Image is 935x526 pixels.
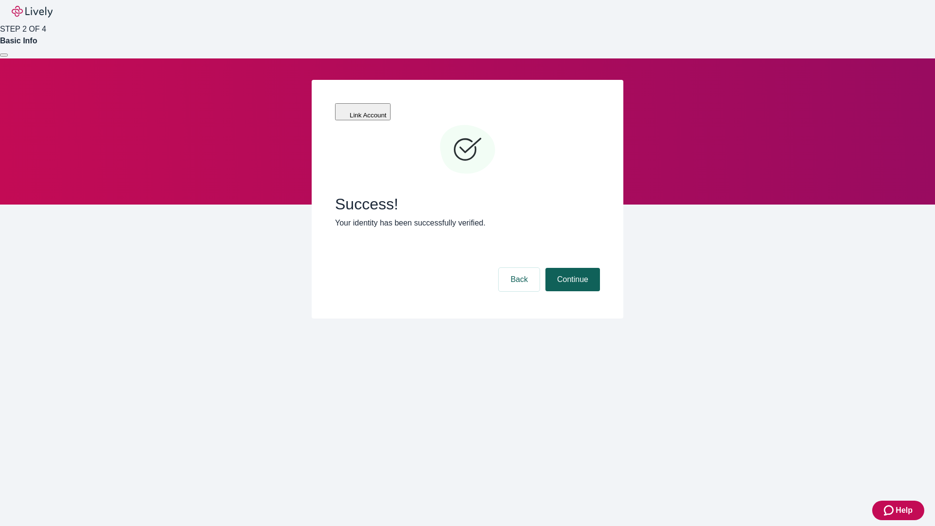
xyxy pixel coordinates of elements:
svg: Checkmark icon [438,121,497,179]
svg: Zendesk support icon [884,505,896,516]
p: Your identity has been successfully verified. [335,217,600,229]
button: Zendesk support iconHelp [872,501,924,520]
button: Continue [545,268,600,291]
span: Help [896,505,913,516]
img: Lively [12,6,53,18]
button: Link Account [335,103,391,120]
button: Back [499,268,540,291]
span: Success! [335,195,600,213]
